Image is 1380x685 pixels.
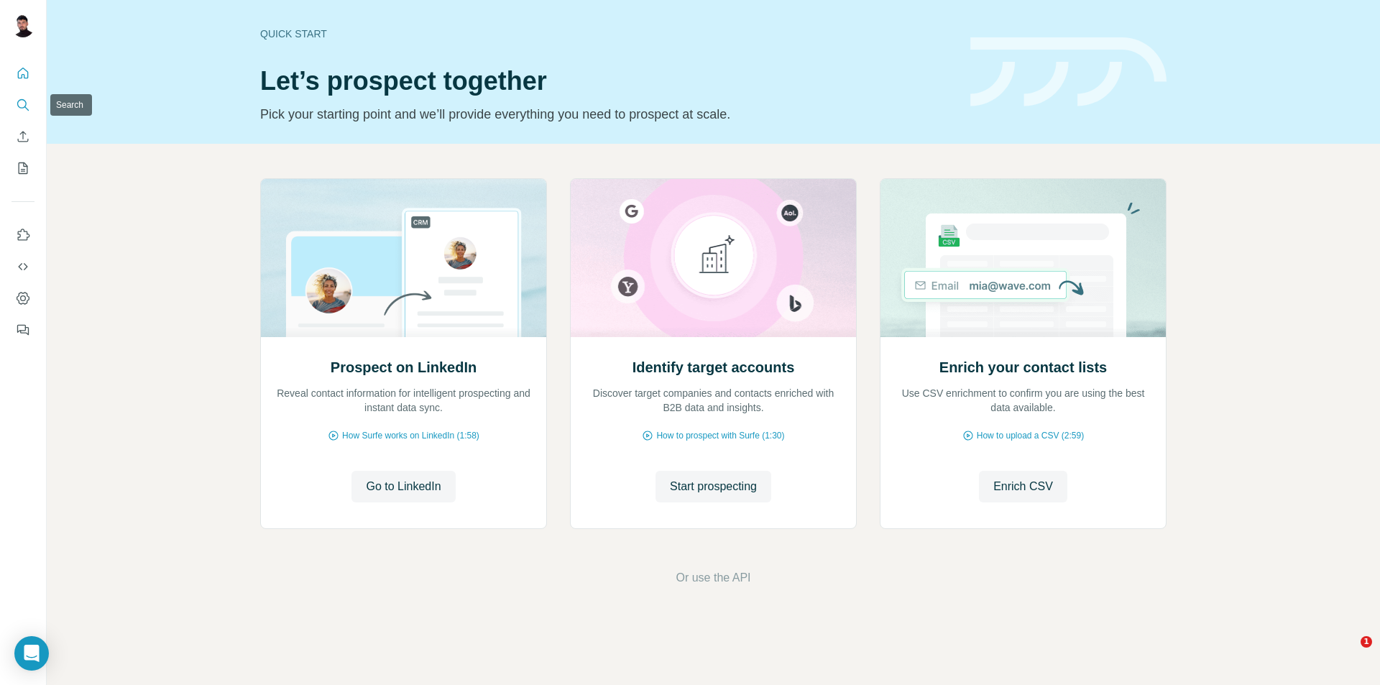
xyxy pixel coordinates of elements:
[11,317,34,343] button: Feedback
[11,155,34,181] button: My lists
[260,104,953,124] p: Pick your starting point and we’ll provide everything you need to prospect at scale.
[11,60,34,86] button: Quick start
[11,285,34,311] button: Dashboard
[977,429,1084,442] span: How to upload a CSV (2:59)
[366,478,441,495] span: Go to LinkedIn
[570,179,857,337] img: Identify target accounts
[260,67,953,96] h1: Let’s prospect together
[275,386,532,415] p: Reveal contact information for intelligent prospecting and instant data sync.
[939,357,1107,377] h2: Enrich your contact lists
[351,471,455,502] button: Go to LinkedIn
[260,27,953,41] div: Quick start
[655,471,771,502] button: Start prospecting
[14,636,49,671] div: Open Intercom Messenger
[970,37,1167,107] img: banner
[11,92,34,118] button: Search
[632,357,795,377] h2: Identify target accounts
[880,179,1167,337] img: Enrich your contact lists
[585,386,842,415] p: Discover target companies and contacts enriched with B2B data and insights.
[993,478,1053,495] span: Enrich CSV
[11,254,34,280] button: Use Surfe API
[895,386,1151,415] p: Use CSV enrichment to confirm you are using the best data available.
[260,179,547,337] img: Prospect on LinkedIn
[1331,636,1366,671] iframe: Intercom live chat
[11,124,34,150] button: Enrich CSV
[656,429,784,442] span: How to prospect with Surfe (1:30)
[342,429,479,442] span: How Surfe works on LinkedIn (1:58)
[676,569,750,587] button: Or use the API
[331,357,477,377] h2: Prospect on LinkedIn
[11,222,34,248] button: Use Surfe on LinkedIn
[11,14,34,37] img: Avatar
[670,478,757,495] span: Start prospecting
[1361,636,1372,648] span: 1
[979,471,1067,502] button: Enrich CSV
